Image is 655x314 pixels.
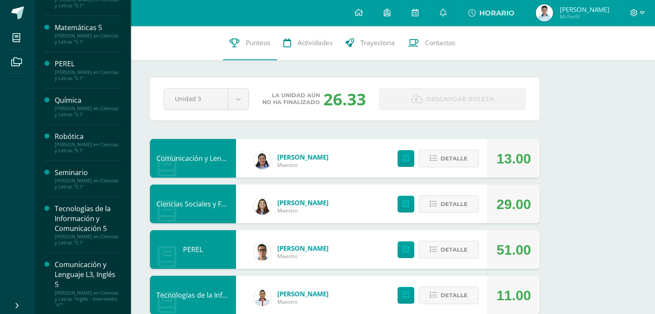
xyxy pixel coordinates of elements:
div: Ciencias Sociales y Formación Ciudadana 5 [150,185,236,223]
a: [PERSON_NAME] [277,198,329,207]
span: Detalle [441,287,468,303]
div: [PERSON_NAME] en Ciencias y Letras "5.1" [55,105,120,117]
a: Actividades [277,26,339,60]
img: 8a517a26fde2b7d9032ce51f9264dd8d.png [254,152,271,169]
span: Maestro [277,298,329,305]
span: Punteos [246,38,270,47]
span: Maestro [277,252,329,260]
span: Trayectoria [360,38,395,47]
div: Tecnologías de la Información y Comunicación 5 [55,204,120,234]
div: Robótica [55,132,120,142]
a: Seminario[PERSON_NAME] en Ciencias y Letras "5.1" [55,168,120,190]
a: Robótica[PERSON_NAME] en Ciencias y Letras "5.1" [55,132,120,154]
span: [PERSON_NAME] [559,5,609,14]
div: [PERSON_NAME] en Ciencias y Letras "5.1" [55,142,120,154]
span: Unidad 3 [175,89,217,109]
a: [PERSON_NAME] [277,289,329,298]
span: Maestro [277,207,329,214]
span: HORARIO [479,9,514,17]
div: 13.00 [497,139,531,178]
span: Mi Perfil [559,13,609,20]
div: Comunicación y Lenguaje L3, Inglés 5 [55,260,120,289]
div: Comunicación y Lenguaje L3, Inglés 5 [150,139,236,178]
button: Detalle [419,150,479,167]
div: [PERSON_NAME] en Ciencias y Letras "5.1" [55,178,120,190]
div: Matemáticas 5 [55,23,120,33]
span: Actividades [298,38,332,47]
div: [PERSON_NAME] en Ciencias y Letras "5.1" [55,234,120,246]
a: Trayectoria [339,26,401,60]
a: Unidad 3 [164,89,248,110]
span: Detalle [441,196,468,212]
div: 51.00 [497,231,531,269]
div: [PERSON_NAME] en Ciencias y Letras "Inglés - Intermedio "A"" [55,290,120,308]
a: PEREL[PERSON_NAME] en Ciencias y Letras "5.1" [55,59,120,81]
div: 26.33 [323,88,366,110]
a: Matemáticas 5[PERSON_NAME] en Ciencias y Letras "5.1" [55,23,120,45]
a: [PERSON_NAME] [277,244,329,252]
span: La unidad aún no ha finalizado [262,92,320,106]
a: Química[PERSON_NAME] en Ciencias y Letras "5.1" [55,95,120,117]
button: Detalle [419,195,479,213]
button: Detalle [419,286,479,304]
button: Detalle [419,241,479,259]
div: PEREL [150,230,236,269]
span: Descargar boleta [426,89,494,110]
div: Seminario [55,168,120,178]
img: 7b62136f9b4858312d6e1286188a04bf.png [254,243,271,260]
a: Tecnologías de la Información y Comunicación 5[PERSON_NAME] en Ciencias y Letras "5.1" [55,204,120,246]
img: c51e7016b353f50c1cab39c14649eb89.png [536,4,553,22]
div: [PERSON_NAME] en Ciencias y Letras "5.1" [55,69,120,81]
div: Química [55,95,120,105]
div: 29.00 [497,185,531,224]
div: [PERSON_NAME] en Ciencias y Letras "5.1" [55,33,120,45]
span: Maestro [277,161,329,169]
a: Comunicación y Lenguaje L3, Inglés 5[PERSON_NAME] en Ciencias y Letras "Inglés - Intermedio "A"" [55,260,120,308]
span: Detalle [441,242,468,258]
img: 2c9694ff7bfac5f5943f65b81010a575.png [254,289,271,306]
img: 9d377caae0ea79d9f2233f751503500a.png [254,197,271,215]
span: Contactos [425,38,455,47]
a: Punteos [223,26,277,60]
a: [PERSON_NAME] [277,153,329,161]
div: PEREL [55,59,120,69]
span: Detalle [441,151,468,166]
a: Contactos [401,26,462,60]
